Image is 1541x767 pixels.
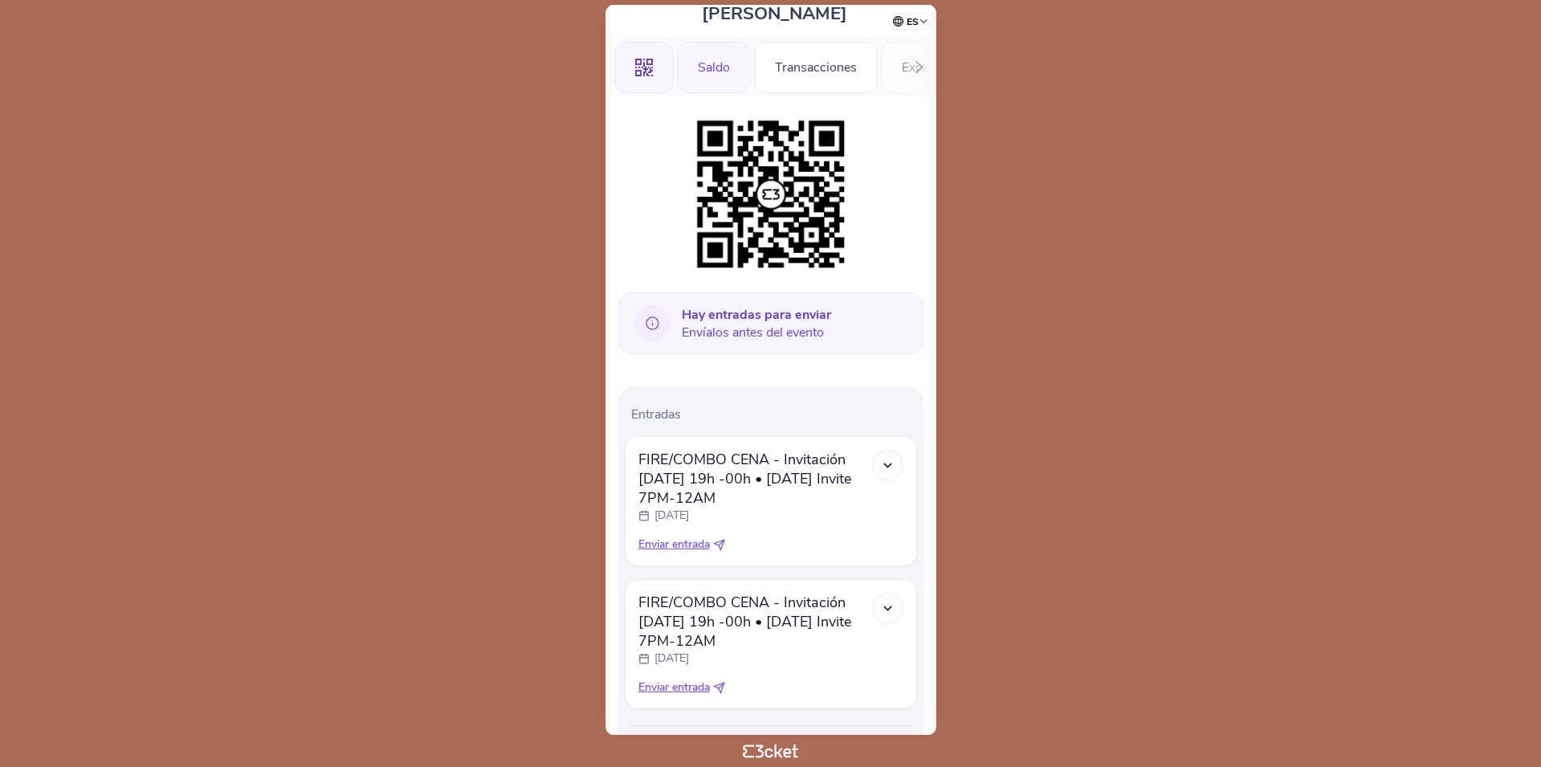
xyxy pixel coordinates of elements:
span: Enviar entrada [638,679,710,696]
span: Enviar entrada [638,536,710,553]
span: FIRE/COMBO CENA - Invitación [DATE] 19h -00h • [DATE] Invite 7PM-12AM [638,593,872,651]
a: Saldo [677,57,751,75]
img: 3fa72e73e7bd473990ed5af232ae403d.png [689,112,853,276]
p: [DATE] [654,651,689,667]
p: Entradas [631,406,917,423]
span: FIRE/COMBO CENA - Invitación [DATE] 19h -00h • [DATE] Invite 7PM-12AM [638,450,872,508]
p: [DATE] [654,508,689,524]
b: Hay entradas para enviar [682,306,831,324]
span: Envíalos antes del evento [682,306,831,341]
a: Experiencias [881,57,994,75]
div: Transacciones [754,42,878,93]
span: [PERSON_NAME] [702,2,847,26]
div: Saldo [677,42,751,93]
div: Experiencias [881,42,994,93]
a: Transacciones [754,57,878,75]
